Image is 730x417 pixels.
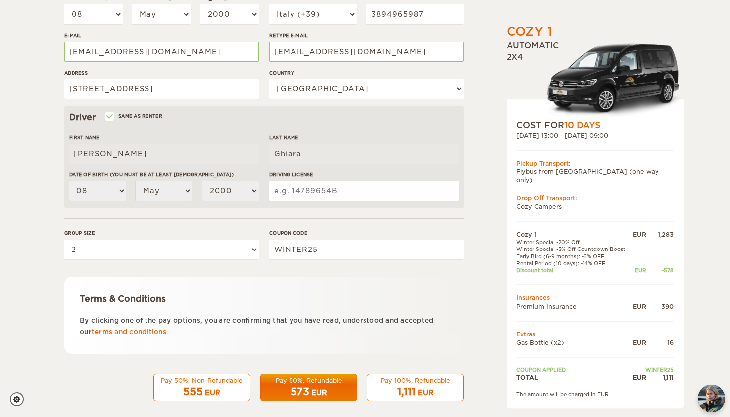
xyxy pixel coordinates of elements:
input: Same as renter [106,114,112,121]
div: 390 [646,302,674,311]
div: EUR [311,388,327,398]
td: Winter Special -5% Off Countdown Boost [516,246,631,253]
div: 1,111 [646,373,674,382]
img: Volkswagen-Caddy-MaxiCrew_.png [546,43,684,119]
p: By clicking one of the pay options, you are confirming that you have read, understood and accepte... [80,315,448,338]
div: 1,283 [646,230,674,239]
td: Winter Special -20% Off [516,239,631,246]
div: Automatic 2x4 [507,41,684,119]
div: EUR [205,388,220,398]
label: Coupon code [269,229,464,237]
div: EUR [631,338,646,347]
td: Discount total [516,267,631,274]
div: Drop Off Transport: [516,194,674,202]
span: 573 [291,386,309,398]
span: 555 [183,386,203,398]
div: EUR [631,230,646,239]
td: Coupon applied [516,366,631,373]
input: e.g. 1 234 567 890 [366,4,464,24]
div: Cozy 1 [507,23,552,40]
label: Retype E-mail [269,32,464,39]
td: Extras [516,330,674,338]
td: Cozy 1 [516,230,631,239]
label: First Name [69,134,259,141]
div: Pickup Transport: [516,159,674,167]
label: E-mail [64,32,259,39]
div: The amount will be charged in EUR [516,391,674,398]
span: 10 Days [564,120,600,130]
input: e.g. Street, City, Zip Code [64,79,259,99]
input: e.g. 14789654B [269,181,459,201]
div: -578 [646,267,674,274]
div: EUR [418,388,434,398]
button: Pay 100%, Refundable 1,111 EUR [367,374,464,402]
td: Insurances [516,294,674,302]
td: Flybus from [GEOGRAPHIC_DATA] (one way only) [516,168,674,185]
input: e.g. example@example.com [269,42,464,62]
label: Same as renter [106,111,162,121]
label: Driving License [269,171,459,178]
td: WINTER25 [631,366,674,373]
div: Pay 50%, Refundable [267,376,351,385]
div: EUR [631,267,646,274]
td: Gas Bottle (x2) [516,338,631,347]
button: chat-button [698,385,725,412]
label: Date of birth (You must be at least [DEMOGRAPHIC_DATA]) [69,171,259,178]
td: Early Bird (6-9 months): -6% OFF [516,253,631,260]
div: EUR [631,373,646,382]
a: terms and conditions [92,328,166,335]
a: Cookie settings [10,392,30,406]
input: e.g. Smith [269,144,459,164]
input: e.g. William [69,144,259,164]
input: e.g. example@example.com [64,42,259,62]
img: Freyja at Cozy Campers [698,385,725,412]
label: Group size [64,229,259,237]
label: Last Name [269,134,459,141]
div: Terms & Conditions [80,293,448,305]
div: Driver [69,111,459,123]
label: Address [64,69,259,77]
td: Premium Insurance [516,302,631,311]
label: Country [269,69,464,77]
button: Pay 50%, Refundable 573 EUR [260,374,357,402]
div: [DATE] 13:00 - [DATE] 09:00 [516,131,674,140]
div: Pay 100%, Refundable [373,376,457,385]
div: 16 [646,338,674,347]
td: Cozy Campers [516,202,674,211]
span: 1,111 [397,386,416,398]
div: EUR [631,302,646,311]
td: TOTAL [516,373,631,382]
td: Rental Period (10 days): -14% OFF [516,260,631,267]
button: Pay 50%, Non-Refundable 555 EUR [153,374,250,402]
div: Pay 50%, Non-Refundable [160,376,244,385]
div: COST FOR [516,119,674,131]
